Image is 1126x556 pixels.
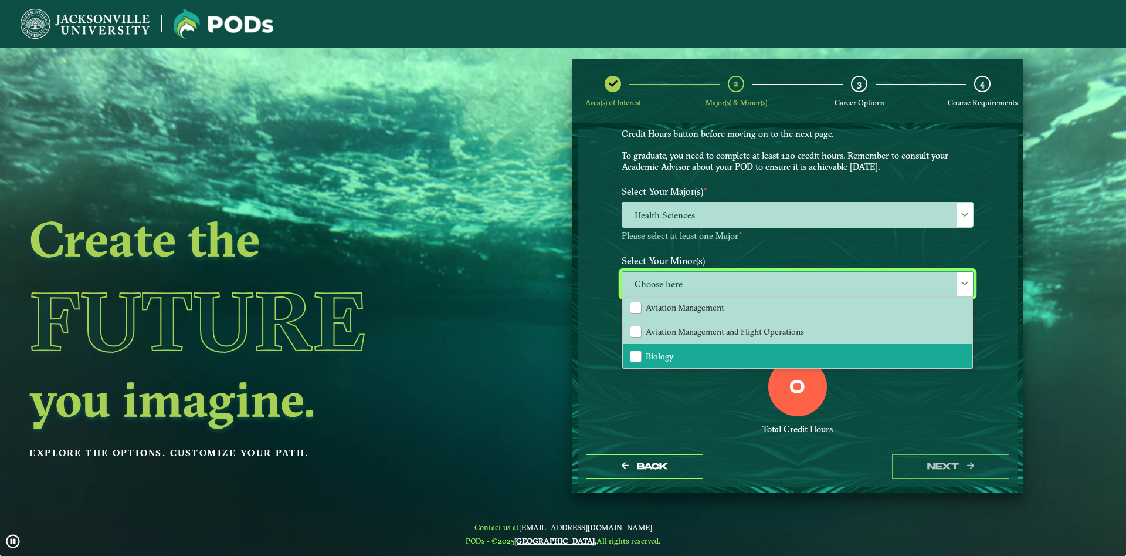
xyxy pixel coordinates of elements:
span: Major(s) & Minor(s) [706,98,767,107]
li: Aviation Management and Flight Operations [623,319,972,344]
img: Jacksonville University logo [174,9,273,39]
span: Aviation Management and Flight Operations [646,326,804,337]
span: Aviation Management [646,302,724,313]
li: Aviation Management [623,295,972,319]
span: Back [637,461,668,471]
span: Choose here [622,272,973,297]
label: Select Your Minor(s) [613,250,982,271]
button: next [892,454,1009,479]
label: 0 [789,377,805,399]
sup: ⋆ [738,229,742,237]
sup: ⋆ [703,184,708,193]
p: Please select at least one Major [622,231,974,242]
span: 2 [734,78,738,89]
img: Jacksonville University logo [21,9,150,39]
a: [GEOGRAPHIC_DATA]. [514,536,596,545]
span: Area(s) of Interest [585,98,641,107]
button: Back [586,454,703,479]
h1: Future [29,268,477,375]
span: PODs - ©2025 All rights reserved. [466,536,660,545]
span: Contact us at [466,523,660,532]
p: Choose your major(s) and minor(s) in the dropdown windows below to create a POD. This is your cha... [622,106,974,173]
div: Total Credit Hours [622,424,974,435]
span: Health Sciences [622,203,973,228]
span: 4 [980,78,985,89]
li: Biology [623,344,972,369]
span: Course Requirements [948,98,1018,107]
h2: Create the [29,214,477,264]
span: Career Options [835,98,884,107]
span: 3 [857,78,862,89]
h2: you imagine. [29,375,477,424]
label: Select Your Major(s) [613,181,982,203]
span: Biology [646,351,674,362]
a: [EMAIL_ADDRESS][DOMAIN_NAME] [519,523,652,532]
p: Explore the options. Customize your path. [29,444,477,462]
